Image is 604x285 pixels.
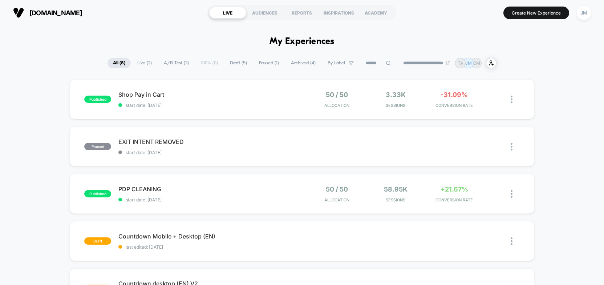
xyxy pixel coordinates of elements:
[108,58,131,68] span: All ( 8 )
[209,7,246,19] div: LIVE
[11,7,84,19] button: [DOMAIN_NAME]
[465,60,472,66] p: JM
[326,185,348,193] span: 50 / 50
[84,96,111,103] span: published
[118,233,302,240] span: Countdown Mobile + Desktop (EN)
[269,36,335,47] h1: My Experiences
[458,60,463,66] p: TA
[446,61,450,65] img: end
[118,103,302,108] span: start date: [DATE]
[384,185,408,193] span: 58.95k
[441,91,468,99] span: -31.09%
[320,7,357,19] div: INSPIRATIONS
[324,103,349,108] span: Allocation
[246,7,283,19] div: AUDIENCES
[427,103,482,108] span: CONVERSION RATE
[118,185,302,193] span: PDP CLEANING
[29,9,82,17] span: [DOMAIN_NAME]
[511,143,512,150] img: close
[368,103,423,108] span: Sessions
[13,7,24,18] img: Visually logo
[328,60,345,66] span: By Label
[511,237,512,245] img: close
[118,138,302,145] span: EXIT INTENT REMOVED
[427,197,482,202] span: CONVERSION RATE
[118,197,302,202] span: start date: [DATE]
[118,150,302,155] span: start date: [DATE]
[324,197,349,202] span: Allocation
[511,190,512,198] img: close
[386,91,406,99] span: 3.33k
[254,58,284,68] span: Paused ( 1 )
[357,7,394,19] div: ACADEMY
[84,190,111,197] span: published
[441,185,468,193] span: +21.67%
[118,244,302,250] span: last edited: [DATE]
[132,58,157,68] span: Live ( 2 )
[326,91,348,99] span: 50 / 50
[283,7,320,19] div: REPORTS
[368,197,423,202] span: Sessions
[285,58,321,68] span: Archived ( 4 )
[84,143,111,150] span: paused
[84,237,111,245] span: draft
[473,60,480,66] p: CM
[577,6,591,20] div: JM
[503,7,569,19] button: Create New Experience
[118,91,302,98] span: Shop Pay in Cart
[224,58,252,68] span: Draft ( 5 )
[158,58,194,68] span: A/B Test ( 2 )
[575,5,593,20] button: JM
[511,96,512,103] img: close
